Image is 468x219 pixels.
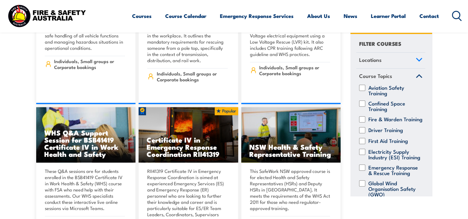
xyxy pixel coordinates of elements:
[359,39,401,47] h4: FILTER COURSES
[368,164,423,175] label: Emergency Response & Rescue Training
[359,55,382,64] span: Locations
[250,168,330,211] p: This SafeWork NSW approved course is for elected Health and Safety Representatives (HSRs) and Dep...
[368,180,423,197] label: Global Wind Organisation Safety (GWO)
[36,107,136,163] img: BSB41419 – Certificate IV in Work Health and Safety
[132,8,152,24] a: Courses
[139,107,238,163] img: RII41319 Certificate IV in Emergency Response Coordination
[368,100,423,111] label: Confined Space Training
[147,14,228,63] p: This course with the pre-requisite included, covers the essential skills needed for pole top resc...
[45,168,125,211] p: These Q&A sessions are for students enrolled in the BSB41419 Certificate IV in Work Health & Safe...
[368,138,408,144] label: First Aid Training
[36,107,136,163] a: WHS Q&A Support Session for BSB41419 Certificate IV in Work Health and Safety
[241,107,341,163] img: NSW Health & Safety Representative Refresher Training
[368,116,423,122] label: Fire & Warden Training
[44,129,128,157] h3: WHS Q&A Support Session for BSB41419 Certificate IV in Work Health and Safety
[249,143,333,157] h3: NSW Health & Safety Representative Training
[356,69,425,85] a: Course Topics
[359,72,392,80] span: Course Topics
[147,136,230,157] h3: Certificate IV in Emergency Response Coordination RII41319
[250,14,330,57] p: This training course teaches participants how to rescue an unconscious person from live Low Volta...
[344,8,357,24] a: News
[419,8,439,24] a: Contact
[307,8,330,24] a: About Us
[45,14,125,51] p: This driving course covers the skills and knowledge needed to drive vehicles safely. It includes ...
[241,107,341,163] a: NSW Health & Safety Representative Training
[165,8,206,24] a: Course Calendar
[371,8,406,24] a: Learner Portal
[54,58,125,70] span: Individuals, Small groups or Corporate bookings
[139,107,238,163] a: Certificate IV in Emergency Response Coordination RII41319
[220,8,294,24] a: Emergency Response Services
[356,52,425,68] a: Locations
[157,71,228,82] span: Individuals, Small groups or Corporate bookings
[259,64,330,76] span: Individuals, Small groups or Corporate bookings
[368,127,403,133] label: Driver Training
[368,148,423,160] label: Electricity Supply Industry (ESI) Training
[368,84,423,96] label: Aviation Safety Training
